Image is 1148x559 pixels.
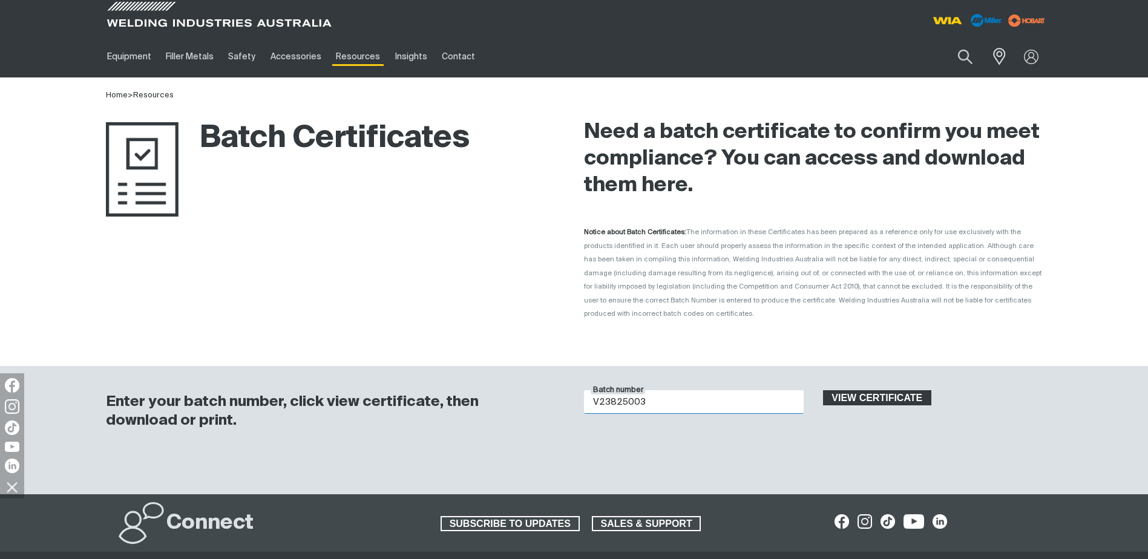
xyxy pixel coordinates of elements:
[329,36,387,77] a: Resources
[100,36,159,77] a: Equipment
[584,119,1043,199] h2: Need a batch certificate to confirm you meet compliance? You can access and download them here.
[106,119,470,159] h1: Batch Certificates
[1005,11,1049,30] img: miller
[945,42,986,71] button: Search products
[221,36,263,77] a: Safety
[133,91,174,99] a: Resources
[387,36,434,77] a: Insights
[106,393,553,430] h3: Enter your batch number, click view certificate, then download or print.
[128,91,133,99] span: >
[824,390,931,406] span: View certificate
[823,390,932,406] button: View certificate
[593,516,700,532] span: SALES & SUPPORT
[441,516,580,532] a: SUBSCRIBE TO UPDATES
[584,229,1041,317] span: The information in these Certificates has been prepared as a reference only for use exclusively w...
[5,442,19,452] img: YouTube
[5,399,19,414] img: Instagram
[100,36,812,77] nav: Main
[5,420,19,435] img: TikTok
[263,36,329,77] a: Accessories
[929,42,985,71] input: Product name or item number...
[5,378,19,393] img: Facebook
[2,477,22,497] img: hide socials
[159,36,221,77] a: Filler Metals
[106,91,128,99] a: Home
[435,36,482,77] a: Contact
[584,229,686,235] strong: Notice about Batch Certificates:
[442,516,579,532] span: SUBSCRIBE TO UPDATES
[166,510,254,537] h2: Connect
[592,516,701,532] a: SALES & SUPPORT
[5,459,19,473] img: LinkedIn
